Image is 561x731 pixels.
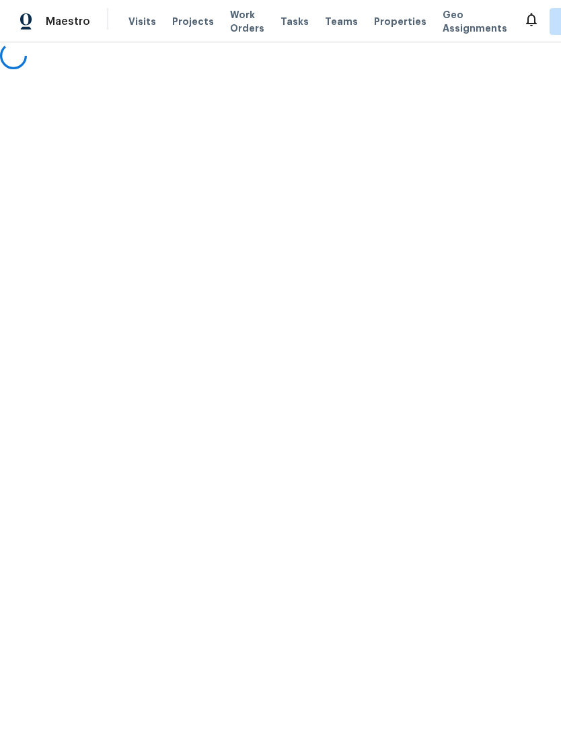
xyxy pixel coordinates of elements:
[443,8,507,35] span: Geo Assignments
[280,17,309,26] span: Tasks
[230,8,264,35] span: Work Orders
[46,15,90,28] span: Maestro
[374,15,426,28] span: Properties
[128,15,156,28] span: Visits
[325,15,358,28] span: Teams
[172,15,214,28] span: Projects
